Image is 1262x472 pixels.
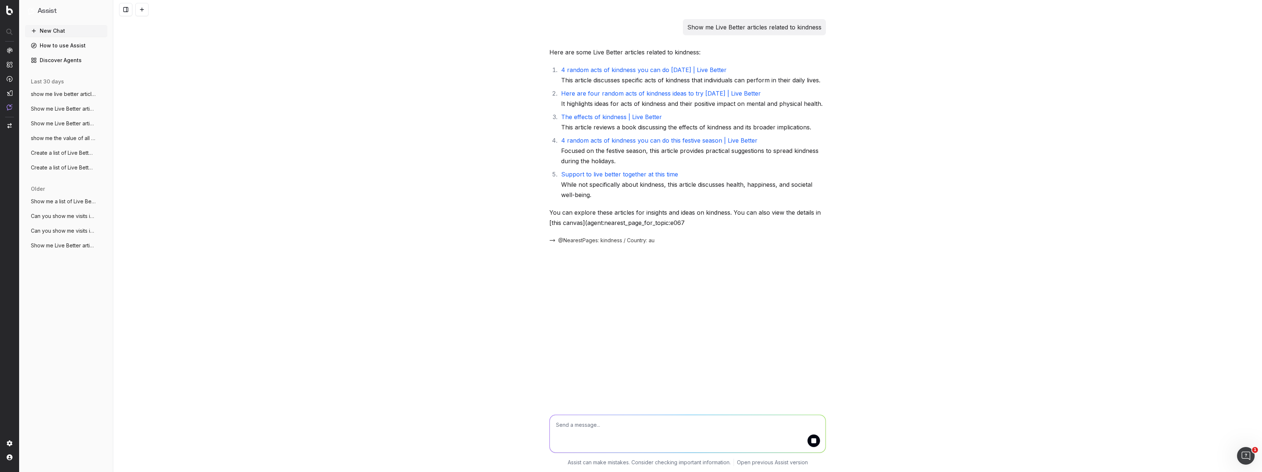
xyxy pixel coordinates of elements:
span: Create a list of Live Better articles re [31,164,96,171]
img: Botify assist logo [538,50,545,57]
p: Show me Live Better articles related to kindness [687,22,821,32]
h1: Assist [38,6,57,16]
span: last 30 days [31,78,64,85]
button: Create a list of Live Better articles re [25,162,107,174]
span: Create a list of Live Better articles th [31,149,96,157]
button: Show me Live Better articles related to [25,118,107,129]
iframe: Intercom live chat [1237,447,1255,465]
a: Support to live better together at this time [561,171,678,178]
p: Here are some Live Better articles related to kindness: [549,47,826,57]
span: show me live better articles related to [31,90,96,98]
img: Activation [7,76,13,82]
img: Intelligence [7,61,13,68]
span: Can you show me visits in the last 12 mo [31,212,96,220]
li: It highlights ideas for acts of kindness and their positive impact on mental and physical health. [559,88,826,109]
a: Open previous Assist version [737,459,808,466]
span: 1 [1252,447,1258,453]
a: Discover Agents [25,54,107,66]
button: Assist [28,6,104,16]
button: Can you show me visits in the last 12 mo [25,225,107,237]
a: 4 random acts of kindness you can do this festive season | Live Better [561,137,757,144]
span: older [31,185,45,193]
li: Focused on the festive season, this article provides practical suggestions to spread kindness dur... [559,135,826,166]
a: How to use Assist [25,40,107,51]
span: @NearestPages: kindness / Country: au [558,237,655,244]
a: 4 random acts of kindness you can do [DATE] | Live Better [561,66,727,74]
a: The effects of kindness | Live Better [561,113,662,121]
p: Assist can make mistakes. Consider checking important information. [568,459,731,466]
span: Can you show me visits in the last 12 mo [31,227,96,235]
span: show me the value of all [DOMAIN_NAME] [31,135,96,142]
button: @NearestPages: kindness / Country: au [549,237,655,244]
img: Analytics [7,47,13,53]
button: Show me Live Better articles relating to [25,240,107,251]
button: show me the value of all [DOMAIN_NAME] [25,132,107,144]
button: Create a list of Live Better articles th [25,147,107,159]
img: My account [7,454,13,460]
li: This article reviews a book discussing the effects of kindness and its broader implications. [559,112,826,132]
button: show me live better articles related to [25,88,107,100]
img: Assist [7,104,13,110]
img: Botify logo [6,6,13,15]
button: New Chat [25,25,107,37]
p: You can explore these articles for insights and ideas on kindness. You can also view the details ... [549,207,826,228]
img: Switch project [7,123,12,128]
span: Show me Live Better articles relating to [31,242,96,249]
img: Studio [7,90,13,96]
button: Show me Live Better articles related to: [25,103,107,115]
a: Here are four random acts of kindness ideas to try [DATE] | Live Better [561,90,761,97]
span: Show me Live Better articles related to: [31,105,96,112]
button: Show me a list of Live Better articles r [25,196,107,207]
span: Show me Live Better articles related to [31,120,96,127]
li: While not specifically about kindness, this article discusses health, happiness, and societal wel... [559,169,826,200]
button: Can you show me visits in the last 12 mo [25,210,107,222]
img: Setting [7,440,13,446]
img: Assist [28,7,35,14]
span: Show me a list of Live Better articles r [31,198,96,205]
li: This article discusses specific acts of kindness that individuals can perform in their daily lives. [559,65,826,85]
